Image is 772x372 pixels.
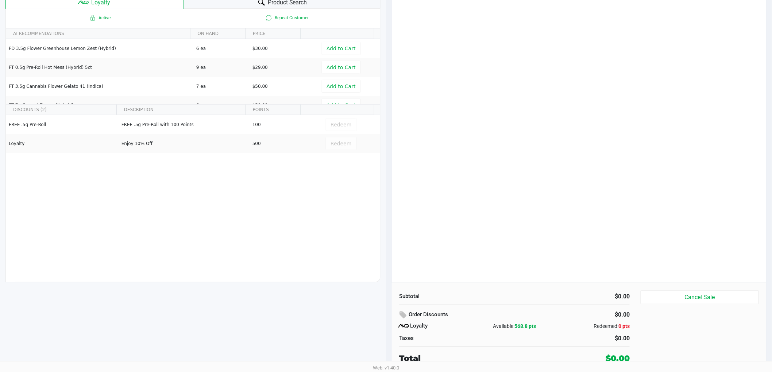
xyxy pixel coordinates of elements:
[118,115,249,134] td: FREE .5g Pre-Roll with 100 Points
[641,290,759,304] button: Cancel Sale
[252,46,268,51] span: $30.00
[399,352,546,364] div: Total
[476,322,553,330] div: Available:
[6,77,193,96] td: FT 3.5g Cannabis Flower Gelato 41 (Indica)
[6,28,380,104] div: Data table
[6,115,118,134] td: FREE .5g Pre-Roll
[327,64,356,70] span: Add to Cart
[399,292,509,301] div: Subtotal
[327,102,356,108] span: Add to Cart
[118,134,249,153] td: Enjoy 10% Off
[245,105,300,115] th: POINTS
[265,13,273,22] inline-svg: Is repeat customer
[399,309,549,322] div: Order Discounts
[514,323,536,329] span: 568.8 pts
[116,105,245,115] th: DESCRIPTION
[606,352,630,364] div: $0.00
[193,58,249,77] td: 9 ea
[399,322,476,330] div: Loyalty
[322,80,360,93] button: Add to Cart
[193,77,249,96] td: 7 ea
[252,84,268,89] span: $50.00
[6,28,190,39] th: AI RECOMMENDATIONS
[553,322,630,330] div: Redeemed:
[618,323,630,329] span: 0 pts
[193,39,249,58] td: 6 ea
[193,96,249,115] td: 6 ea
[399,334,509,342] div: Taxes
[6,39,193,58] td: FD 3.5g Flower Greenhouse Lemon Zest (Hybrid)
[560,309,630,321] div: $0.00
[520,292,630,301] div: $0.00
[252,103,268,108] span: $50.00
[520,334,630,343] div: $0.00
[322,42,360,55] button: Add to Cart
[373,365,399,371] span: Web: v1.40.0
[190,28,245,39] th: ON HAND
[6,134,118,153] td: Loyalty
[193,13,380,22] span: Repeat Customer
[322,61,360,74] button: Add to Cart
[6,58,193,77] td: FT 0.5g Pre-Roll Hot Mess (Hybrid) 5ct
[249,115,305,134] td: 100
[322,99,360,112] button: Add to Cart
[6,96,193,115] td: FT 7g Ground Flower (Hybrid)
[245,28,300,39] th: PRICE
[327,83,356,89] span: Add to Cart
[6,105,116,115] th: DISCOUNTS (2)
[249,134,305,153] td: 500
[252,65,268,70] span: $29.00
[6,13,193,22] span: Active
[327,46,356,51] span: Add to Cart
[6,105,380,225] div: Data table
[88,13,97,22] inline-svg: Active loyalty member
